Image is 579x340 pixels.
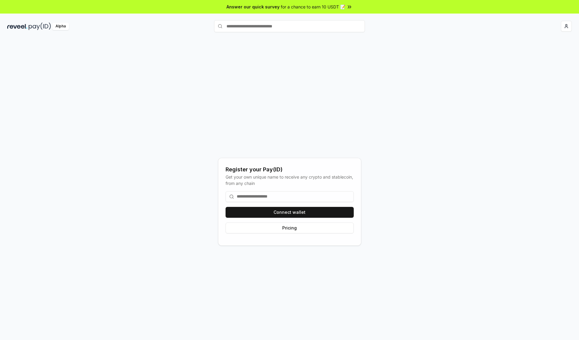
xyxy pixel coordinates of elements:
span: for a chance to earn 10 USDT 📝 [281,4,345,10]
img: pay_id [29,23,51,30]
button: Connect wallet [226,207,354,218]
img: reveel_dark [7,23,27,30]
div: Register your Pay(ID) [226,165,354,174]
div: Get your own unique name to receive any crypto and stablecoin, from any chain [226,174,354,186]
div: Alpha [52,23,69,30]
span: Answer our quick survey [226,4,280,10]
button: Pricing [226,223,354,233]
